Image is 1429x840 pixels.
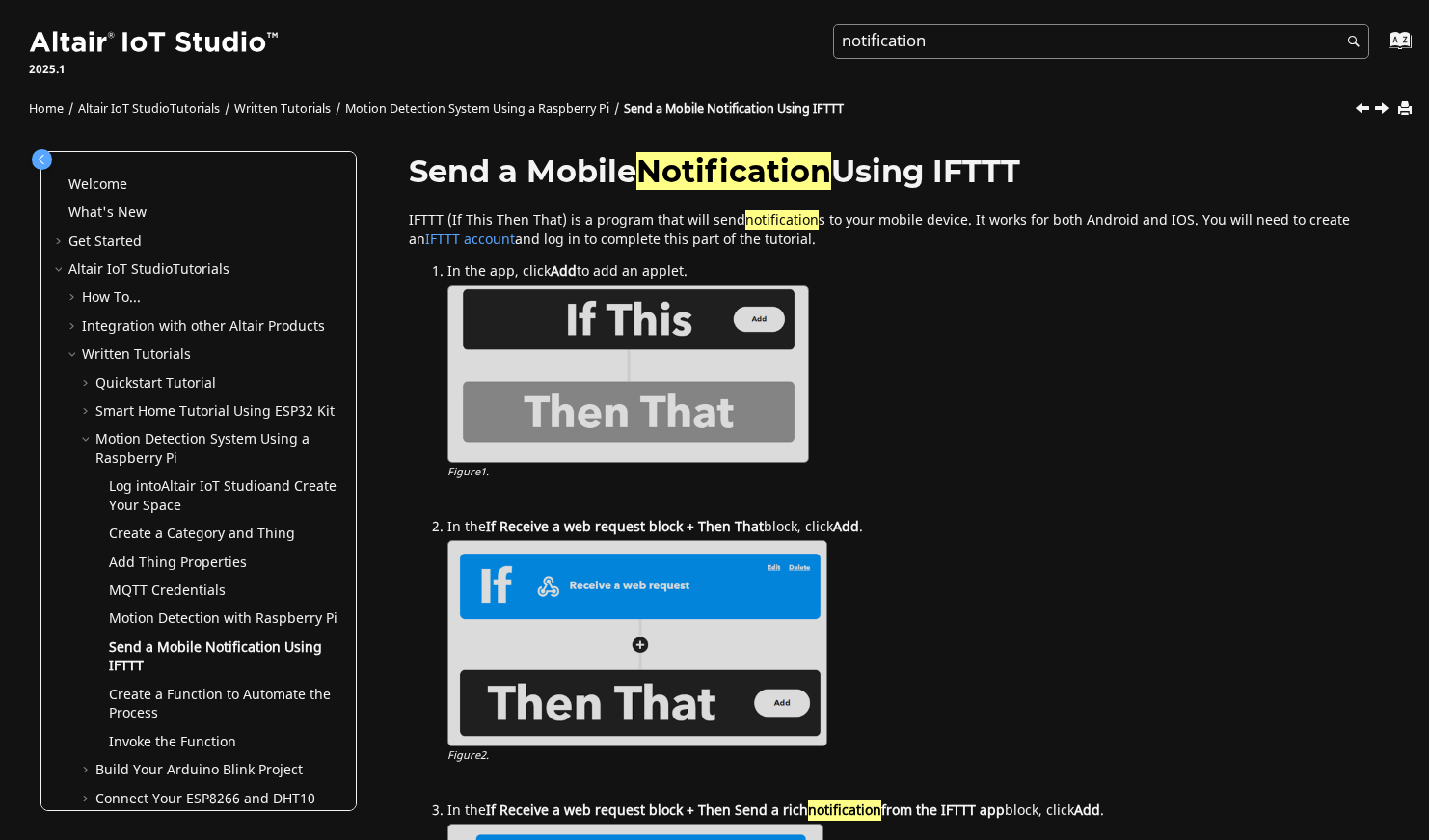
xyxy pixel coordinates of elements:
span: In the block, click . [447,513,863,537]
span: Expand Integration with other Altair Products [67,317,82,337]
a: Invoke the Function [109,732,236,752]
span: If Receive a web request block + Then Send a rich from the IFTTT app [486,800,1005,821]
a: Home [29,100,64,118]
span: Expand Get Started [53,232,68,252]
span: Altair IoT Studio [123,807,228,827]
span: Figure [447,747,489,764]
a: Previous topic: Motion Detection with Raspberry Pi [1357,99,1372,122]
a: Get Started [68,231,142,252]
button: Toggle publishing table of content [32,149,52,170]
a: Log intoAltair IoT Studioand Create Your Space [109,476,337,516]
a: Altair IoT StudioTutorials [78,100,220,118]
span: Altair IoT Studio [161,476,265,497]
a: Written Tutorials [82,344,191,365]
a: Quickstart Tutorial [95,373,216,393]
a: MQTT Credentials [109,581,226,601]
a: Build Your Arduino Blink Project [95,760,303,780]
span: . [486,464,489,480]
span: Collapse Motion Detection System Using a Raspberry Pi [80,430,95,449]
img: ifttt_web_request.png [447,540,827,746]
span: Notification [636,152,831,190]
span: Collapse Altair IoT StudioTutorials [53,260,68,280]
span: Expand Connect Your ESP8266 and DHT10 withAltair IoT Studio [80,790,95,809]
a: Create a Function to Automate the Process [109,685,331,724]
p: IFTTT (If This Then That) is a program that will send s to your mobile device. It works for both ... [409,211,1389,249]
span: 2 [480,747,486,764]
span: In the app, click to add an applet. [447,257,688,282]
span: Altair IoT Studio [68,259,173,280]
span: If Receive a web request block + Then That [486,517,764,537]
p: 2025.1 [29,61,282,78]
a: Next topic: Create a Function to Automate the Process [1376,99,1391,122]
span: notification [808,800,881,821]
a: How To... [82,287,141,308]
span: Add [551,261,577,282]
span: . [486,747,489,764]
a: Send a Mobile Notification Using IFTTT [109,637,322,677]
span: Altair IoT Studio [78,100,170,118]
span: In the block, click . [447,797,1104,821]
a: Send a Mobile Notification Using IFTTT [624,100,844,118]
span: Expand Smart Home Tutorial Using ESP32 Kit [80,402,95,421]
span: Expand How To... [67,288,82,308]
a: Connect Your ESP8266 and DHT10 withAltair IoT Studio [95,789,315,828]
a: What's New [68,203,147,223]
span: Add [833,517,859,537]
a: Written Tutorials [234,100,331,118]
a: Integration with other Altair Products [82,316,325,337]
img: Altair IoT Studio [29,28,282,59]
a: IFTTT account [425,230,515,250]
span: Add [1074,800,1100,821]
a: Motion Detection with Raspberry Pi [109,609,337,629]
button: Search [1322,24,1376,62]
span: 1 [480,464,486,480]
a: Create a Category and Thing [109,524,295,544]
a: Smart Home Tutorial Using ESP32 Kit [95,401,335,421]
img: ifttt_add.png [447,285,809,463]
span: Expand Quickstart Tutorial [80,374,95,393]
a: Motion Detection System Using a Raspberry Pi [95,429,310,469]
span: notification [745,210,819,230]
a: Welcome [68,175,127,195]
span: Figure [447,464,489,480]
span: Collapse Written Tutorials [67,345,82,365]
a: Go to index terms page [1358,40,1401,60]
h1: Send a Mobile Using IFTTT [409,154,1389,188]
a: Motion Detection System Using a Raspberry Pi [345,100,609,118]
a: Add Thing Properties [109,553,247,573]
input: Search query [833,24,1369,59]
span: Expand Build Your Arduino Blink Project [80,761,95,780]
a: Altair IoT StudioTutorials [68,259,229,280]
button: Print this page [1399,96,1415,122]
